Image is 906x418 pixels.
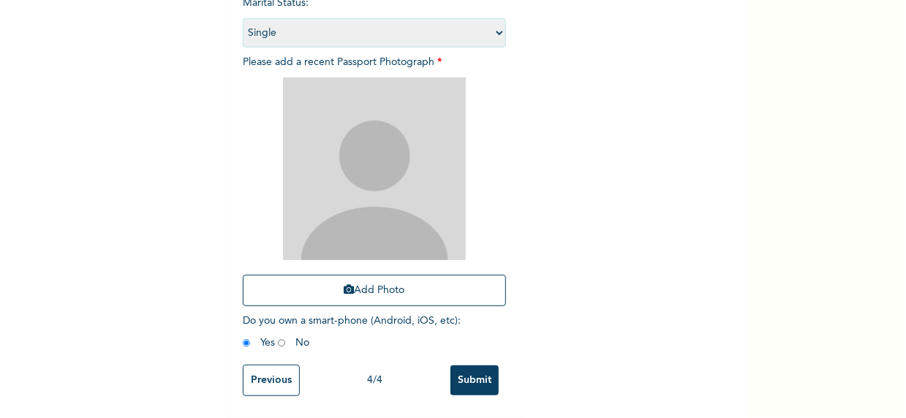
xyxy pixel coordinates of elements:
input: Previous [243,365,300,396]
img: Crop [283,77,466,260]
input: Submit [450,365,499,395]
button: Add Photo [243,275,506,306]
span: Please add a recent Passport Photograph [243,57,506,313]
span: Do you own a smart-phone (Android, iOS, etc) : Yes No [243,316,461,348]
div: 4 / 4 [300,373,450,388]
